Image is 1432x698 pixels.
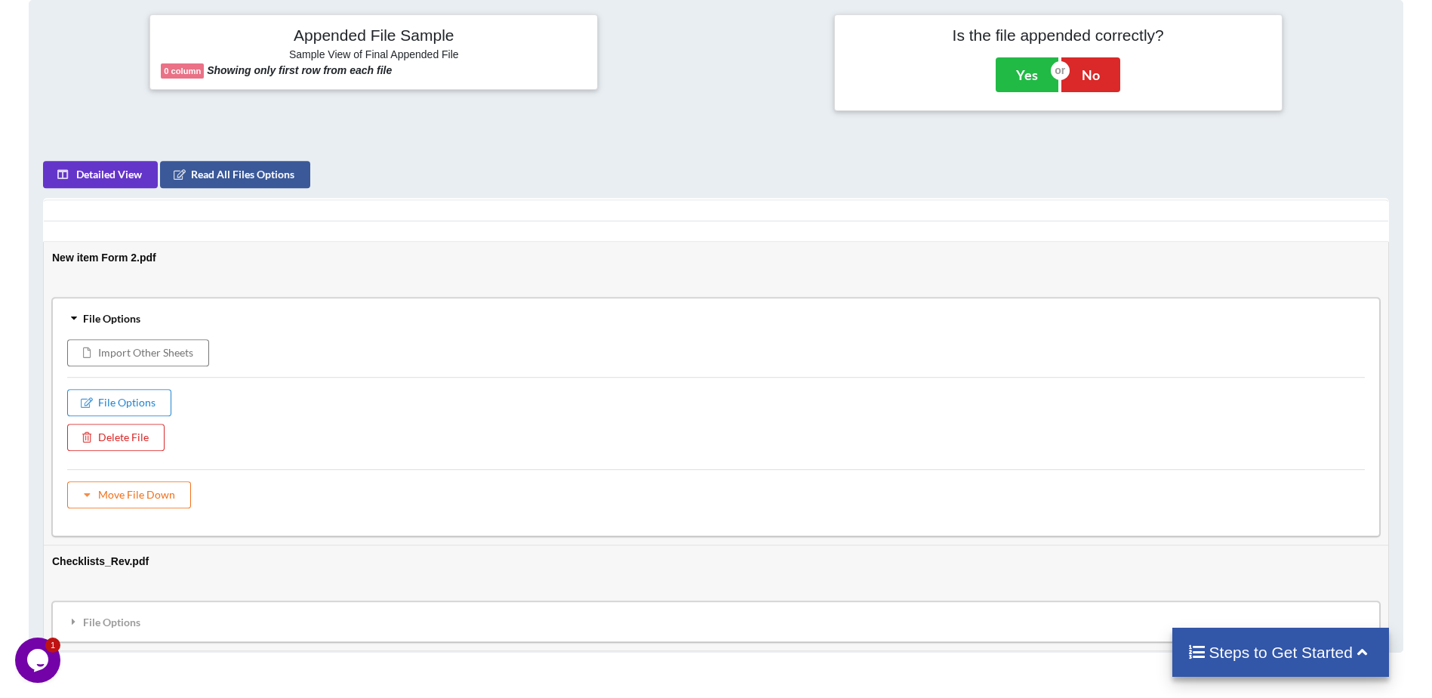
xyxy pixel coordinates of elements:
b: Showing only first row from each file [207,64,392,76]
b: 0 column [164,66,201,76]
div: File Options [57,607,1375,638]
h4: Steps to Get Started [1187,643,1374,662]
h6: Sample View of Final Appended File [161,48,587,63]
button: Yes [996,57,1058,92]
h4: Appended File Sample [161,26,587,47]
td: Checklists_Rev.pdf [44,545,1388,651]
iframe: chat widget [15,638,63,683]
td: New item Form 2.pdf [44,242,1388,545]
button: No [1061,57,1120,92]
div: File Options [57,303,1375,335]
button: File Options [67,390,171,417]
button: Read All Files Options [160,162,310,189]
button: Delete File [67,425,165,452]
button: Import Other Sheets [67,340,209,367]
button: Move File Down [67,482,191,509]
h4: Is the file appended correctly? [845,26,1271,45]
button: Detailed View [43,162,158,189]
